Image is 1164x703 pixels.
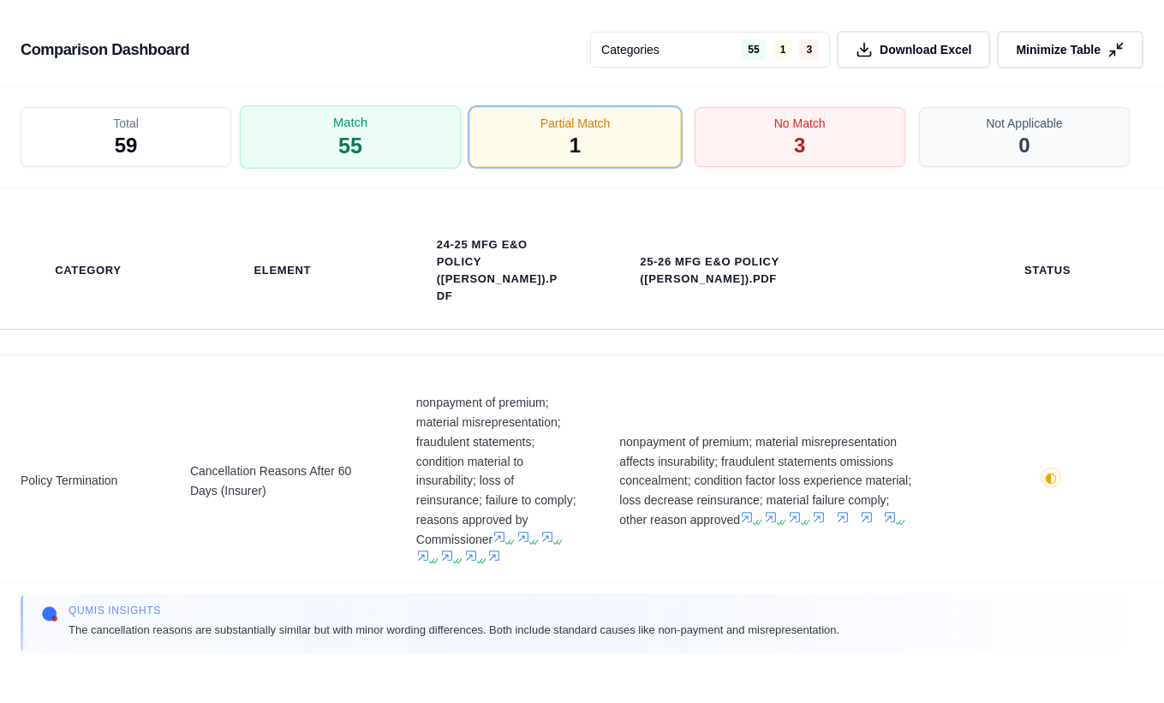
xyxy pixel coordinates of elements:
th: Status [1004,252,1091,289]
span: The cancellation reasons are substantially similar but with minor wording differences. Both inclu... [69,621,839,639]
th: 25-26 Mfg E&O Policy ([PERSON_NAME]).pdf [619,243,917,298]
th: Element [234,252,332,289]
span: No Match [774,115,826,132]
span: 1 [570,132,581,159]
span: nonpayment of premium; material misrepresentation affects insurability; fraudulent statements omi... [619,432,917,530]
span: 3 [794,132,805,159]
span: Match [333,114,367,132]
button: ◐ [1041,468,1061,494]
span: Partial Match [540,115,611,132]
span: Qumis INSIGHTS [69,604,839,617]
span: Cancellation Reasons After 60 Days (Insurer) [190,462,375,501]
span: nonpayment of premium; material misrepresentation; fraudulent statements; condition material to i... [416,393,578,569]
span: Not Applicable [986,115,1063,132]
th: 24-25 Mfg E&O Policy ([PERSON_NAME]).pdf [416,226,578,315]
span: 55 [338,132,362,161]
span: ◐ [1045,471,1057,485]
span: 0 [1018,132,1030,159]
